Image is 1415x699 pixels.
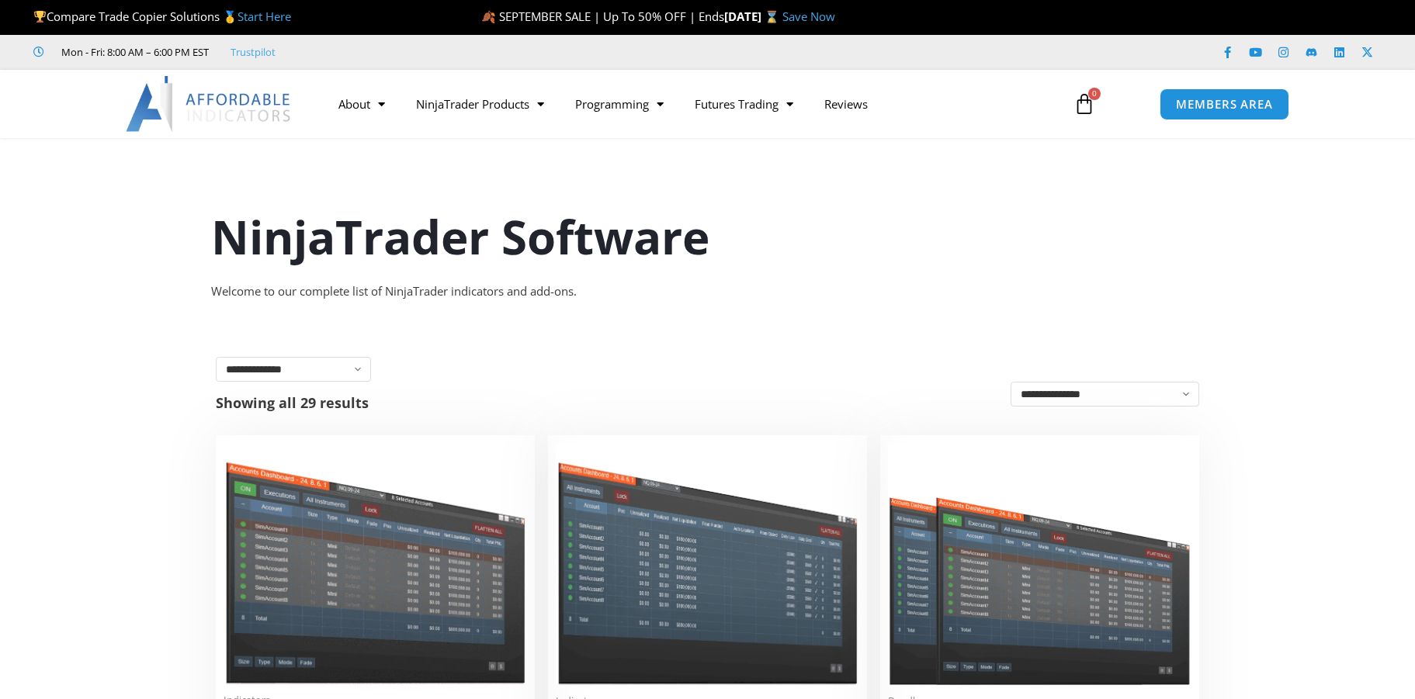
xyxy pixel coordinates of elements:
a: Programming [560,86,679,122]
a: 0 [1050,81,1118,126]
span: MEMBERS AREA [1176,99,1273,110]
span: 0 [1088,88,1101,100]
strong: [DATE] ⌛ [724,9,782,24]
a: Futures Trading [679,86,809,122]
a: MEMBERS AREA [1160,88,1289,120]
h1: NinjaTrader Software [211,204,1205,269]
div: Welcome to our complete list of NinjaTrader indicators and add-ons. [211,281,1205,303]
select: Shop order [1011,382,1199,407]
span: Mon - Fri: 8:00 AM – 6:00 PM EST [57,43,209,61]
img: 🏆 [34,11,46,22]
a: NinjaTrader Products [401,86,560,122]
a: Start Here [238,9,291,24]
img: Accounts Dashboard Suite [888,443,1191,685]
a: Save Now [782,9,835,24]
span: 🍂 SEPTEMBER SALE | Up To 50% OFF | Ends [481,9,724,24]
span: Compare Trade Copier Solutions 🥇 [33,9,291,24]
img: Duplicate Account Actions [224,443,527,684]
img: Account Risk Manager [556,443,859,684]
a: Reviews [809,86,883,122]
p: Showing all 29 results [216,396,369,410]
a: About [323,86,401,122]
a: Trustpilot [231,43,276,61]
nav: Menu [323,86,1056,122]
img: LogoAI | Affordable Indicators – NinjaTrader [126,76,293,132]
